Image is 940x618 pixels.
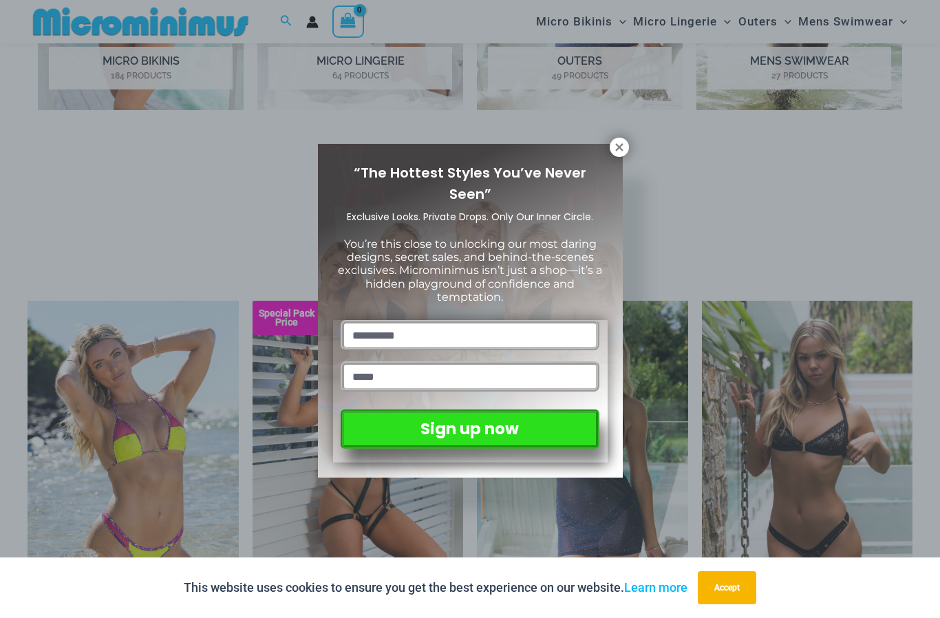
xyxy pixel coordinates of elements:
p: This website uses cookies to ensure you get the best experience on our website. [184,577,687,598]
a: Learn more [624,580,687,595]
span: “The Hottest Styles You’ve Never Seen” [354,163,586,204]
span: You’re this close to unlocking our most daring designs, secret sales, and behind-the-scenes exclu... [338,237,602,303]
button: Sign up now [341,409,599,449]
button: Close [610,138,629,157]
button: Accept [698,571,756,604]
span: Exclusive Looks. Private Drops. Only Our Inner Circle. [347,210,593,224]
